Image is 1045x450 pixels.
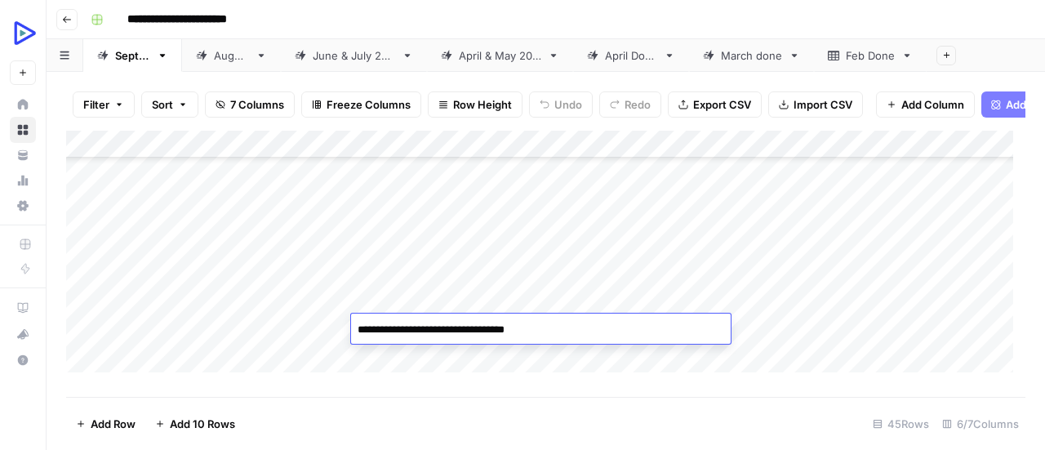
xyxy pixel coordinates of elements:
[427,39,573,72] a: [DATE] & [DATE]
[721,47,782,64] div: March done
[625,96,651,113] span: Redo
[214,47,249,64] div: [DATE]
[599,91,661,118] button: Redo
[313,47,395,64] div: [DATE] & [DATE]
[230,96,284,113] span: 7 Columns
[10,347,36,373] button: Help + Support
[453,96,512,113] span: Row Height
[152,96,173,113] span: Sort
[529,91,593,118] button: Undo
[10,117,36,143] a: Browse
[10,91,36,118] a: Home
[83,96,109,113] span: Filter
[866,411,936,437] div: 45 Rows
[10,167,36,194] a: Usage
[10,295,36,321] a: AirOps Academy
[693,96,751,113] span: Export CSV
[668,91,762,118] button: Export CSV
[73,91,135,118] button: Filter
[66,411,145,437] button: Add Row
[428,91,522,118] button: Row Height
[573,39,689,72] a: April Done
[301,91,421,118] button: Freeze Columns
[182,39,281,72] a: [DATE]
[141,91,198,118] button: Sort
[768,91,863,118] button: Import CSV
[554,96,582,113] span: Undo
[936,411,1025,437] div: 6/7 Columns
[876,91,975,118] button: Add Column
[11,322,35,346] div: What's new?
[281,39,427,72] a: [DATE] & [DATE]
[10,19,39,48] img: OpenReplay Logo
[91,416,136,432] span: Add Row
[10,193,36,219] a: Settings
[10,321,36,347] button: What's new?
[145,411,245,437] button: Add 10 Rows
[10,142,36,168] a: Your Data
[605,47,657,64] div: April Done
[459,47,541,64] div: [DATE] & [DATE]
[115,47,150,64] div: [DATE]
[83,39,182,72] a: [DATE]
[794,96,852,113] span: Import CSV
[327,96,411,113] span: Freeze Columns
[170,416,235,432] span: Add 10 Rows
[814,39,927,72] a: Feb Done
[205,91,295,118] button: 7 Columns
[846,47,895,64] div: Feb Done
[689,39,814,72] a: March done
[901,96,964,113] span: Add Column
[10,13,36,54] button: Workspace: OpenReplay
